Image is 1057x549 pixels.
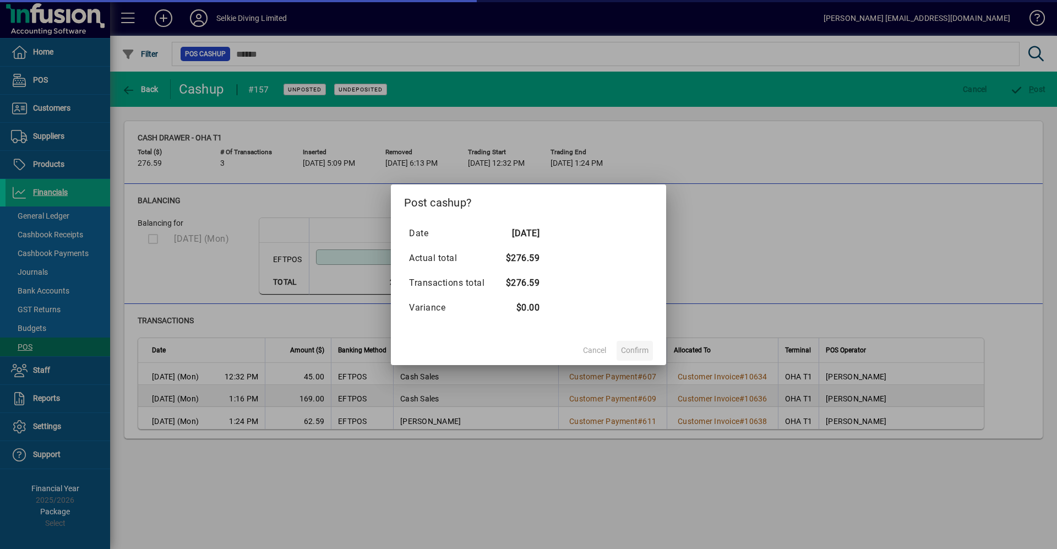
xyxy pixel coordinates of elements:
[495,221,540,246] td: [DATE]
[495,246,540,271] td: $276.59
[408,221,495,246] td: Date
[408,296,495,320] td: Variance
[495,271,540,296] td: $276.59
[408,246,495,271] td: Actual total
[408,271,495,296] td: Transactions total
[391,184,666,216] h2: Post cashup?
[495,296,540,320] td: $0.00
